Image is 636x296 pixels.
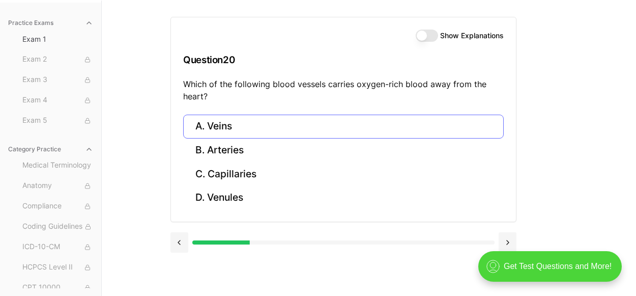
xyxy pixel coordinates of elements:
[22,221,93,232] span: Coding Guidelines
[18,198,97,214] button: Compliance
[22,74,93,86] span: Exam 3
[183,115,504,139] button: A. Veins
[4,15,97,31] button: Practice Exams
[18,219,97,235] button: Coding Guidelines
[18,157,97,174] button: Medical Terminology
[4,141,97,157] button: Category Practice
[18,51,97,68] button: Exam 2
[22,180,93,192] span: Anatomy
[183,186,504,210] button: D. Venules
[22,262,93,273] span: HCPCS Level II
[440,32,504,39] label: Show Explanations
[470,246,636,296] iframe: portal-trigger
[183,45,504,75] h3: Question 20
[183,78,504,102] p: Which of the following blood vessels carries oxygen-rich blood away from the heart?
[18,92,97,109] button: Exam 4
[183,139,504,163] button: B. Arteries
[22,34,93,44] span: Exam 1
[22,160,93,171] span: Medical Terminology
[22,282,93,293] span: CPT 10000
[22,201,93,212] span: Compliance
[18,31,97,47] button: Exam 1
[18,239,97,255] button: ICD-10-CM
[22,95,93,106] span: Exam 4
[22,241,93,253] span: ICD-10-CM
[18,178,97,194] button: Anatomy
[18,72,97,88] button: Exam 3
[22,54,93,65] span: Exam 2
[18,280,97,296] button: CPT 10000
[183,162,504,186] button: C. Capillaries
[22,115,93,126] span: Exam 5
[18,259,97,276] button: HCPCS Level II
[18,113,97,129] button: Exam 5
